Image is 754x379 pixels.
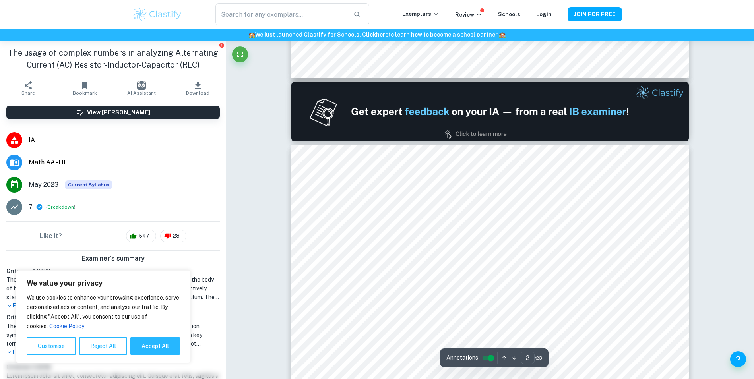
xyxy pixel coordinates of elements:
p: We value your privacy [27,278,180,288]
h6: Like it? [40,231,62,241]
span: 547 [134,232,154,240]
span: IA [29,135,220,145]
span: 🏫 [248,31,255,38]
p: Exemplars [402,10,439,18]
button: AI Assistant [113,77,170,99]
span: 🏫 [499,31,506,38]
img: Clastify logo [132,6,183,22]
a: here [376,31,388,38]
span: Bookmark [73,90,97,96]
span: May 2023 [29,180,58,189]
button: Customise [27,337,76,355]
button: JOIN FOR FREE [568,7,622,21]
button: Reject All [79,337,127,355]
h1: The usage of complex numbers in analyzing Alternating Current (AC) Resistor-Inductor-Capacitor (RLC) [6,47,220,71]
p: Review [455,10,482,19]
span: AI Assistant [127,90,156,96]
h1: The student consistently and correctly uses correct mathematical notation, symbols, and terminolo... [6,322,220,348]
a: Login [536,11,552,17]
a: Cookie Policy [49,323,85,330]
p: 7 [29,202,33,212]
input: Search for any exemplars... [215,3,347,25]
button: Fullscreen [232,46,248,62]
div: 547 [126,230,156,242]
h6: View [PERSON_NAME] [87,108,150,117]
span: Download [186,90,209,96]
button: Help and Feedback [730,351,746,367]
p: Expand [6,348,220,356]
h6: We just launched Clastify for Schools. Click to learn how to become a school partner. [2,30,752,39]
span: ( ) [46,203,76,211]
h6: Criterion B [ 4 / 4 ]: [6,313,220,322]
span: Annotations [446,354,478,362]
div: We value your privacy [16,270,191,363]
h1: The student's work is generally well-organized with clear subdivisions in the body of the work, i... [6,275,220,302]
span: Math AA - HL [29,158,220,167]
img: AI Assistant [137,81,146,90]
h6: Examiner's summary [3,254,223,263]
div: This exemplar is based on the current syllabus. Feel free to refer to it for inspiration/ideas wh... [65,180,112,189]
span: Current Syllabus [65,180,112,189]
h6: Criterion A [ 3 / 4 ]: [6,267,220,275]
img: Ad [291,82,689,141]
span: Share [21,90,35,96]
span: 28 [169,232,184,240]
button: Accept All [130,337,180,355]
p: Expand [6,302,220,310]
button: Breakdown [48,203,74,211]
button: Report issue [219,42,225,48]
div: 28 [160,230,186,242]
p: We use cookies to enhance your browsing experience, serve personalised ads or content, and analys... [27,293,180,331]
button: Bookmark [56,77,113,99]
span: / 23 [535,354,542,362]
button: Download [170,77,226,99]
a: Schools [498,11,520,17]
button: View [PERSON_NAME] [6,106,220,119]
